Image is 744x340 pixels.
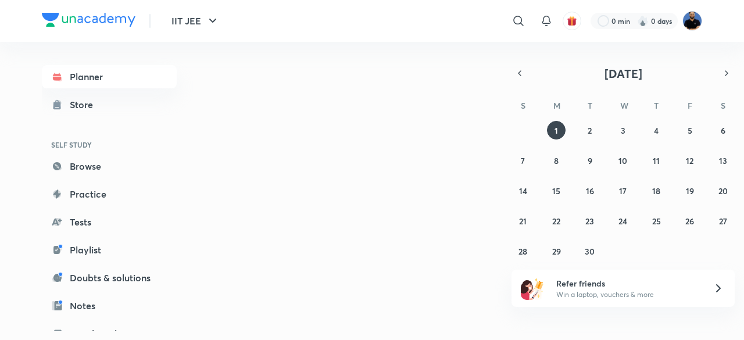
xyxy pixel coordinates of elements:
[604,66,642,81] span: [DATE]
[686,185,694,196] abbr: September 19, 2025
[552,246,561,257] abbr: September 29, 2025
[614,212,632,230] button: September 24, 2025
[581,121,599,139] button: September 2, 2025
[556,289,699,300] p: Win a laptop, vouchers & more
[519,185,527,196] abbr: September 14, 2025
[42,65,177,88] a: Planner
[618,155,627,166] abbr: September 10, 2025
[681,181,699,200] button: September 19, 2025
[547,151,566,170] button: September 8, 2025
[585,216,594,227] abbr: September 23, 2025
[714,181,732,200] button: September 20, 2025
[721,125,725,136] abbr: September 6, 2025
[588,125,592,136] abbr: September 2, 2025
[42,135,177,155] h6: SELF STUDY
[647,212,666,230] button: September 25, 2025
[556,277,699,289] h6: Refer friends
[688,100,692,111] abbr: Friday
[581,151,599,170] button: September 9, 2025
[552,216,560,227] abbr: September 22, 2025
[42,294,177,317] a: Notes
[652,216,661,227] abbr: September 25, 2025
[563,12,581,30] button: avatar
[585,246,595,257] abbr: September 30, 2025
[686,155,693,166] abbr: September 12, 2025
[528,65,718,81] button: [DATE]
[681,121,699,139] button: September 5, 2025
[647,181,666,200] button: September 18, 2025
[518,246,527,257] abbr: September 28, 2025
[614,181,632,200] button: September 17, 2025
[42,182,177,206] a: Practice
[714,212,732,230] button: September 27, 2025
[647,121,666,139] button: September 4, 2025
[654,100,659,111] abbr: Thursday
[685,216,694,227] abbr: September 26, 2025
[554,155,559,166] abbr: September 8, 2025
[42,13,135,27] img: Company Logo
[619,185,627,196] abbr: September 17, 2025
[42,155,177,178] a: Browse
[719,155,727,166] abbr: September 13, 2025
[547,212,566,230] button: September 22, 2025
[688,125,692,136] abbr: September 5, 2025
[586,185,594,196] abbr: September 16, 2025
[682,11,702,31] img: Md Afroj
[514,181,532,200] button: September 14, 2025
[552,185,560,196] abbr: September 15, 2025
[618,216,627,227] abbr: September 24, 2025
[521,155,525,166] abbr: September 7, 2025
[70,98,100,112] div: Store
[553,100,560,111] abbr: Monday
[614,121,632,139] button: September 3, 2025
[164,9,227,33] button: IIT JEE
[718,185,728,196] abbr: September 20, 2025
[714,151,732,170] button: September 13, 2025
[42,93,177,116] a: Store
[714,121,732,139] button: September 6, 2025
[547,242,566,260] button: September 29, 2025
[581,242,599,260] button: September 30, 2025
[681,151,699,170] button: September 12, 2025
[42,238,177,262] a: Playlist
[547,121,566,139] button: September 1, 2025
[588,155,592,166] abbr: September 9, 2025
[555,125,558,136] abbr: September 1, 2025
[581,181,599,200] button: September 16, 2025
[620,100,628,111] abbr: Wednesday
[514,151,532,170] button: September 7, 2025
[514,212,532,230] button: September 21, 2025
[637,15,649,27] img: streak
[588,100,592,111] abbr: Tuesday
[567,16,577,26] img: avatar
[519,216,527,227] abbr: September 21, 2025
[681,212,699,230] button: September 26, 2025
[521,100,525,111] abbr: Sunday
[514,242,532,260] button: September 28, 2025
[42,13,135,30] a: Company Logo
[647,151,666,170] button: September 11, 2025
[547,181,566,200] button: September 15, 2025
[621,125,625,136] abbr: September 3, 2025
[654,125,659,136] abbr: September 4, 2025
[721,100,725,111] abbr: Saturday
[42,210,177,234] a: Tests
[521,277,544,300] img: referral
[652,185,660,196] abbr: September 18, 2025
[719,216,727,227] abbr: September 27, 2025
[614,151,632,170] button: September 10, 2025
[653,155,660,166] abbr: September 11, 2025
[42,266,177,289] a: Doubts & solutions
[581,212,599,230] button: September 23, 2025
